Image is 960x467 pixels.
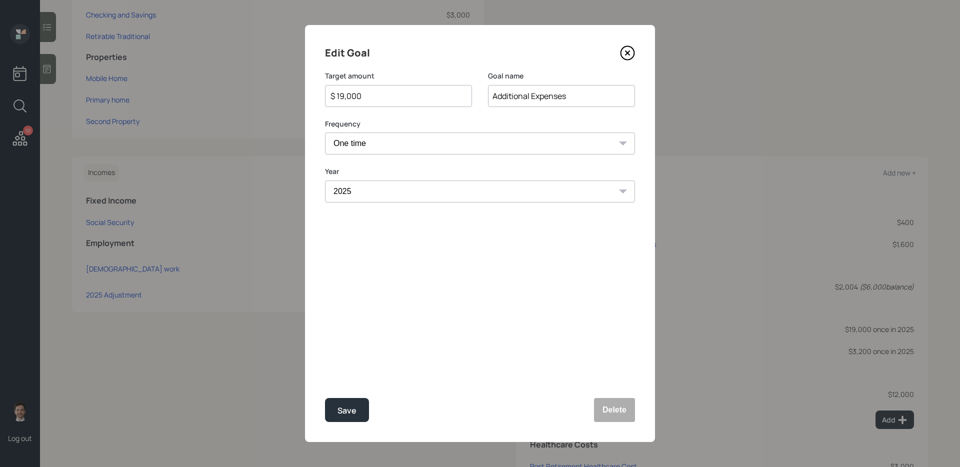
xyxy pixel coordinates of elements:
button: Delete [594,398,635,422]
h4: Edit Goal [325,45,370,61]
label: Target amount [325,71,472,81]
div: Save [337,404,356,417]
label: Frequency [325,119,635,129]
label: Year [325,166,635,176]
label: Goal name [488,71,635,81]
button: Save [325,398,369,422]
